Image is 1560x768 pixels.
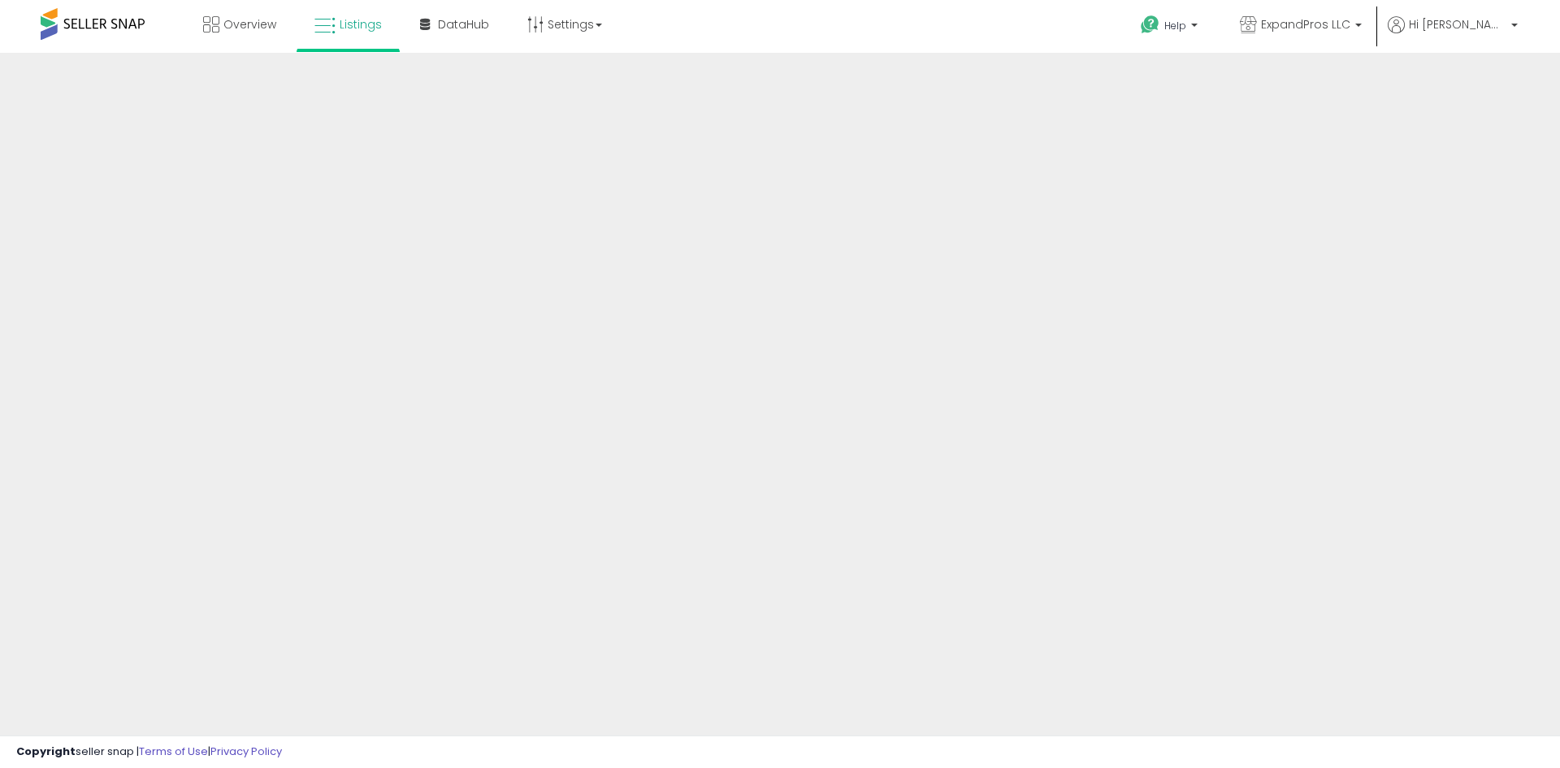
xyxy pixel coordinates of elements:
span: Listings [340,16,382,33]
i: Get Help [1140,15,1160,35]
span: DataHub [438,16,489,33]
span: Hi [PERSON_NAME] [1409,16,1506,33]
span: ExpandPros LLC [1261,16,1350,33]
a: Hi [PERSON_NAME] [1388,16,1518,53]
a: Help [1128,2,1214,53]
span: Overview [223,16,276,33]
span: Help [1164,19,1186,33]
